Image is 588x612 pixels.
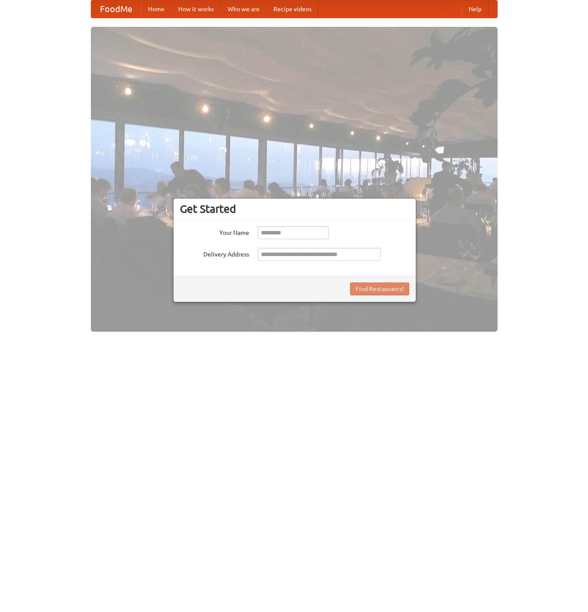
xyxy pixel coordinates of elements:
[462,0,488,18] a: Help
[180,202,409,215] h3: Get Started
[171,0,221,18] a: How it works
[180,226,249,237] label: Your Name
[91,0,141,18] a: FoodMe
[267,0,318,18] a: Recipe videos
[141,0,171,18] a: Home
[350,282,409,295] button: Find Restaurants!
[180,248,249,259] label: Delivery Address
[221,0,267,18] a: Who we are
